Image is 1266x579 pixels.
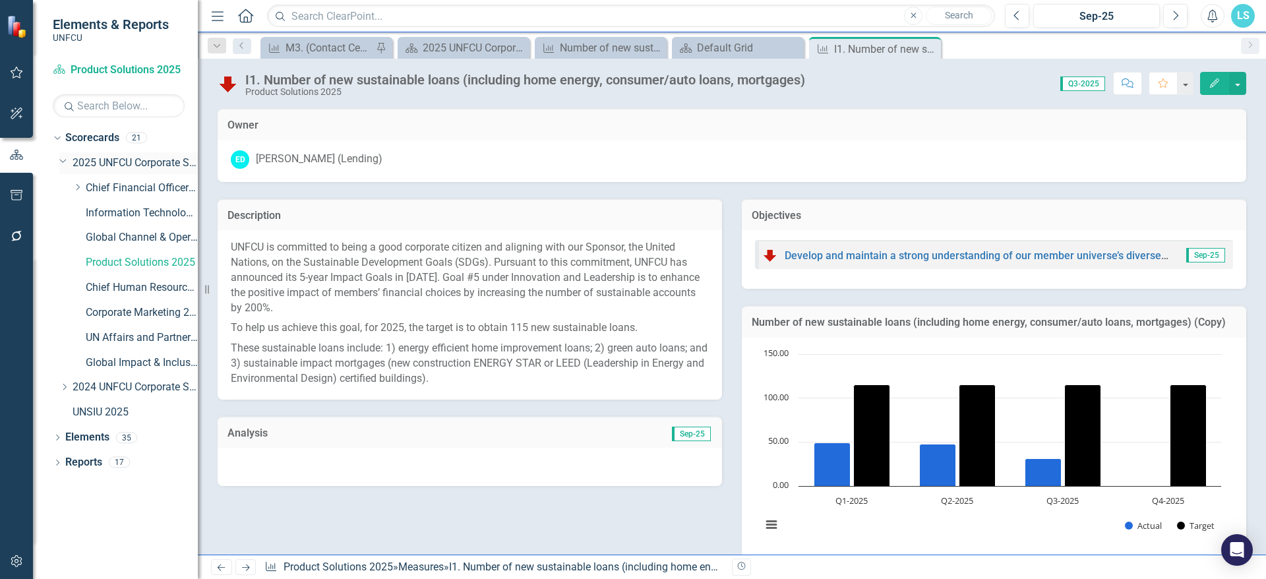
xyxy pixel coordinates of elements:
img: Below Plan [218,73,239,94]
a: Default Grid [675,40,800,56]
h3: Description [227,210,712,222]
a: UN Affairs and Partnerships 2025 [86,330,198,346]
h3: Objectives [752,210,1236,222]
text: 0.00 [773,479,789,491]
a: Develop and maintain a strong understanding of our member universe’s diverse needs [785,249,1193,262]
button: LS [1231,4,1255,28]
text: Q3-2025 [1046,495,1079,506]
div: 2025 UNFCU Corporate Balanced Scorecard [423,40,526,56]
h3: Analysis [227,427,470,439]
text: Q4-2025 [1152,495,1184,506]
a: Product Solutions 2025 [86,255,198,270]
button: View chart menu, Chart [762,516,781,534]
small: UNFCU [53,32,169,43]
div: [PERSON_NAME] (Lending) [256,152,382,167]
a: Scorecards [65,131,119,146]
img: Below Plan [762,247,778,263]
h3: Owner [227,119,1236,131]
a: Information Technology & Security 2025 [86,206,198,221]
button: Show Actual [1125,520,1162,532]
button: Show Target [1177,520,1215,532]
a: Chief Financial Officer 2025 [86,181,198,196]
div: I1. Number of new sustainable loans (including home energy, consumer/auto loans, mortgages) [449,561,893,573]
text: Q2-2025 [941,495,973,506]
a: Product Solutions 2025 [53,63,185,78]
a: M3. (Contact Center) Qualtrics quality of service survey score [264,40,373,56]
p: To help us achieve this goal, for 2025, the target is to obtain 115 new sustainable loans. [231,318,709,338]
input: Search Below... [53,94,185,117]
svg: Interactive chart [755,348,1228,545]
button: Sep-25 [1033,4,1160,28]
div: » » [264,560,722,575]
path: Q3-2025, 115. Target. [1065,384,1101,486]
p: UNFCU is committed to being a good corporate citizen and aligning with our Sponsor, the United Na... [231,240,709,318]
span: Sep-25 [672,427,711,441]
path: Q1-2025, 49. Actual. [814,442,851,486]
a: Chief Human Resources Officer 2025 [86,280,198,295]
a: Elements [65,430,109,445]
a: Reports [65,455,102,470]
a: Number of new sustainable loans (including home energy, consumer/auto loans, mortgages) [538,40,663,56]
div: M3. (Contact Center) Qualtrics quality of service survey score [286,40,373,56]
a: Measures [398,561,444,573]
h3: Number of new sustainable loans (including home energy, consumer/auto loans, mortgages) (Copy) [752,317,1236,328]
a: Product Solutions 2025 [284,561,393,573]
a: 2025 UNFCU Corporate Scorecard [73,156,198,171]
input: Search ClearPoint... [267,5,995,28]
button: Search [926,7,992,25]
a: UNSIU 2025 [73,405,198,420]
div: Default Grid [697,40,800,56]
span: Q3-2025 [1060,76,1105,91]
div: Open Intercom Messenger [1221,534,1253,566]
div: Chart. Highcharts interactive chart. [755,348,1233,545]
span: Sep-25 [1186,248,1225,262]
span: Elements & Reports [53,16,169,32]
div: 35 [116,432,137,443]
a: Global Impact & Inclusion 2025 [86,355,198,371]
path: Q2-2025, 48. Actual. [920,444,956,486]
g: Target, bar series 2 of 2 with 4 bars. [854,384,1207,486]
div: Product Solutions 2025 [245,87,805,97]
text: Q1-2025 [835,495,868,506]
text: 100.00 [764,391,789,403]
path: Q4-2025, 115. Target. [1170,384,1207,486]
div: Sep-25 [1038,9,1155,24]
span: Search [945,10,973,20]
a: 2024 UNFCU Corporate Scorecard [73,380,198,395]
div: 21 [126,133,147,144]
a: 2025 UNFCU Corporate Balanced Scorecard [401,40,526,56]
div: Number of new sustainable loans (including home energy, consumer/auto loans, mortgages) [560,40,663,56]
path: Q3-2025, 31. Actual. [1025,458,1062,486]
text: 150.00 [764,347,789,359]
a: Corporate Marketing 2025 [86,305,198,320]
path: Q2-2025, 115. Target. [959,384,996,486]
div: ED [231,150,249,169]
path: Q1-2025, 115. Target. [854,384,890,486]
img: ClearPoint Strategy [7,15,30,38]
div: I1. Number of new sustainable loans (including home energy, consumer/auto loans, mortgages) [834,41,938,57]
a: Global Channel & Operations 2025 [86,230,198,245]
text: 50.00 [768,435,789,446]
div: I1. Number of new sustainable loans (including home energy, consumer/auto loans, mortgages) [245,73,805,87]
p: These sustainable loans include: 1) energy efficient home improvement loans; 2) green auto loans;... [231,338,709,386]
div: 17 [109,457,130,468]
